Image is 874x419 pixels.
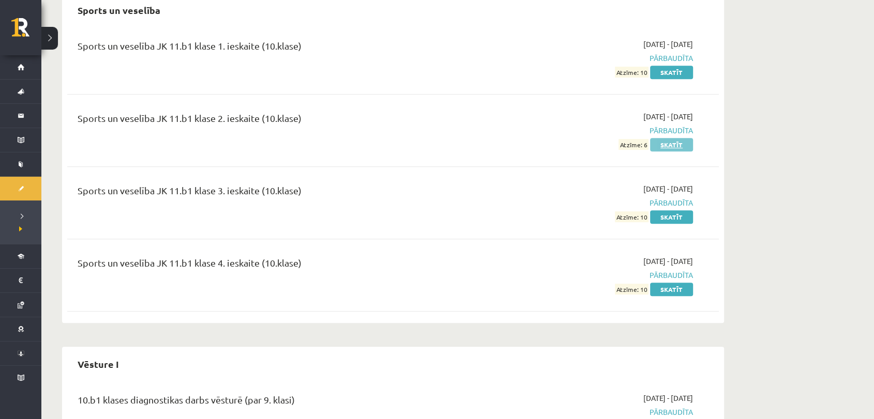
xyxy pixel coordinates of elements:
div: Sports un veselība JK 11.b1 klase 4. ieskaite (10.klase) [78,256,483,275]
a: Rīgas 1. Tālmācības vidusskola [11,18,41,44]
span: Atzīme: 10 [615,67,649,77]
span: [DATE] - [DATE] [643,393,693,404]
h2: Vēsture I [67,352,129,376]
div: Sports un veselība JK 11.b1 klase 3. ieskaite (10.klase) [78,183,483,203]
span: Pārbaudīta [498,197,693,208]
div: Sports un veselība JK 11.b1 klase 1. ieskaite (10.klase) [78,39,483,58]
a: Skatīt [650,66,693,79]
span: Atzīme: 6 [619,139,649,150]
span: Pārbaudīta [498,53,693,64]
span: [DATE] - [DATE] [643,39,693,50]
a: Skatīt [650,283,693,296]
span: [DATE] - [DATE] [643,183,693,194]
div: Sports un veselība JK 11.b1 klase 2. ieskaite (10.klase) [78,111,483,130]
a: Skatīt [650,210,693,224]
span: Atzīme: 10 [615,284,649,294]
span: [DATE] - [DATE] [643,111,693,122]
span: Atzīme: 10 [615,211,649,222]
span: Pārbaudīta [498,270,693,281]
span: [DATE] - [DATE] [643,256,693,267]
span: Pārbaudīta [498,407,693,417]
a: Skatīt [650,138,693,151]
span: Pārbaudīta [498,125,693,136]
div: 10.b1 klases diagnostikas darbs vēsturē (par 9. klasi) [78,393,483,412]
